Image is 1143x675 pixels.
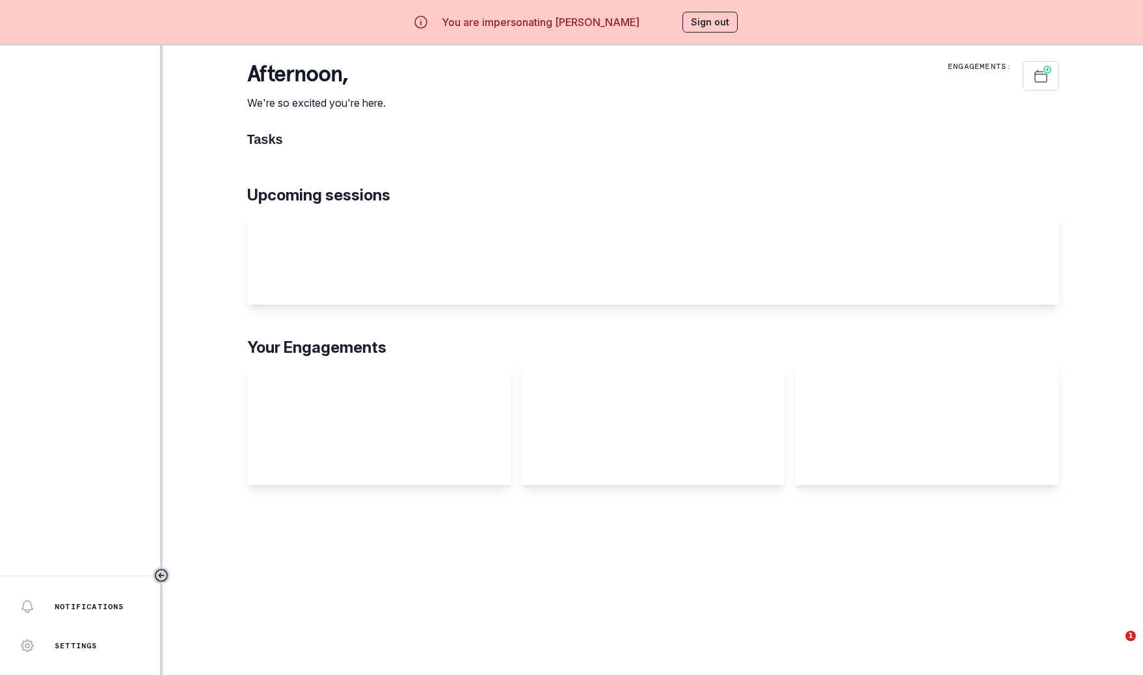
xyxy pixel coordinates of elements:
p: Upcoming sessions [247,184,1059,207]
button: Sign out [682,12,738,33]
p: We're so excited you're here. [247,95,386,111]
p: You are impersonating [PERSON_NAME] [442,14,639,30]
p: Engagements: [948,61,1012,72]
p: afternoon , [247,61,386,87]
p: Notifications [55,601,124,612]
p: Settings [55,641,98,651]
h1: Tasks [247,131,1059,147]
button: Toggle sidebar [153,567,170,584]
span: 1 [1125,631,1136,641]
button: Schedule Sessions [1023,61,1059,90]
p: Your Engagements [247,336,1059,359]
iframe: Intercom live chat [1099,631,1130,662]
